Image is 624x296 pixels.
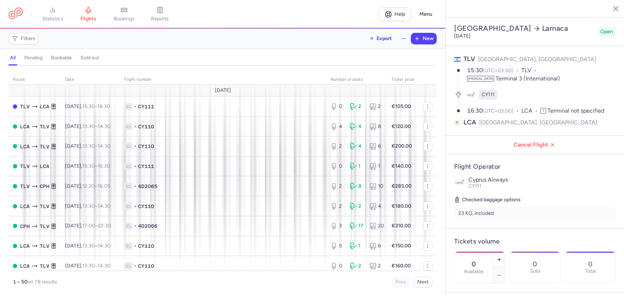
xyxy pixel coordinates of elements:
span: 4D2066 [138,222,157,230]
span: CY110 [138,123,154,130]
th: route [9,74,61,85]
span: – [82,243,110,249]
p: Sold [530,268,540,274]
strong: €150.00 [392,243,411,249]
h4: Flight Operator [454,163,616,171]
time: 17:00 [82,223,95,229]
span: CY111 [482,91,495,98]
strong: €285.00 [392,183,412,189]
span: [DATE], [65,123,110,129]
div: 6 [369,143,383,150]
div: 6 [369,242,383,250]
time: 22:30 [98,223,111,229]
span: Open [600,28,613,35]
span: 1L [124,103,133,110]
strong: €180.00 [392,203,411,209]
a: CitizenPlane red outlined logo [9,8,23,21]
span: TLV [40,123,49,130]
span: TLV [20,162,30,170]
div: 17 [350,222,363,230]
div: 1 [350,242,363,250]
span: TLV [40,222,49,230]
span: [GEOGRAPHIC_DATA], [GEOGRAPHIC_DATA] [478,56,596,63]
div: 4 [350,123,363,130]
span: [DATE], [65,183,110,189]
span: LCA [40,103,49,110]
a: reports [142,6,178,22]
button: Filters [9,33,38,44]
th: Flight number [120,74,326,85]
span: (UTC+03:00) [483,108,514,114]
time: 16:30 [98,163,110,169]
span: LCA [463,118,476,127]
h5: Checked baggage options [454,196,616,204]
div: 10 [369,183,383,190]
button: Export [364,33,397,44]
time: 14:30 [98,143,110,149]
p: Cyprus Airways [468,177,616,183]
div: 4 [369,203,383,210]
time: 16:30 [467,107,483,114]
time: 13:30 [82,143,95,149]
button: New [411,33,436,44]
span: 1L [124,123,133,130]
div: 2 [369,262,383,270]
span: CPH [20,222,30,230]
span: • [134,103,137,110]
span: (UTC+03:00) [483,68,514,74]
span: • [134,143,137,150]
span: – [82,163,110,169]
div: 1 [350,163,363,170]
span: 1L [124,262,133,270]
time: 12:20 [82,183,95,189]
span: CY111 [138,163,154,170]
a: Help [379,8,411,21]
span: – [82,143,110,149]
span: CPH [40,182,49,190]
div: 0 [330,262,344,270]
div: 2 [369,103,383,110]
span: [DATE], [65,263,110,269]
span: – [82,183,110,189]
figure: CY airline logo [466,90,476,100]
time: 14:30 [98,203,110,209]
span: • [134,222,137,230]
span: TLV [20,182,30,190]
div: 0 [330,103,344,110]
th: number of seats [326,74,387,85]
time: 13:30 [82,203,95,209]
span: TLV [521,66,539,75]
strong: €105.00 [392,103,411,109]
span: TLV [463,55,475,63]
span: – [82,123,110,129]
span: TLV [20,103,30,110]
span: [DATE] [215,88,231,93]
span: • [134,163,137,170]
p: 0 [533,261,537,268]
time: 15:30 [82,103,95,109]
a: flights [70,6,106,22]
div: 8 [369,123,383,130]
h4: sold out [80,55,99,61]
span: Export [377,36,392,41]
span: CY110 [138,143,154,150]
span: statistics [42,16,63,22]
div: 2 [350,203,363,210]
time: 15:30 [467,67,483,74]
strong: €310.00 [392,223,411,229]
span: • [134,123,137,130]
h4: bookable [51,55,72,61]
span: – [82,263,110,269]
span: CY110 [138,203,154,210]
button: Prev. [392,277,411,287]
div: 1 [369,163,383,170]
strong: €140.00 [392,163,411,169]
span: 1L [124,242,133,250]
div: 20 [369,222,383,230]
div: 2 [330,183,344,190]
span: New [423,36,433,41]
span: reports [151,16,169,22]
span: 1L [124,183,133,190]
span: Terminal 3 (International) [496,75,560,82]
span: TLV [40,143,49,151]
